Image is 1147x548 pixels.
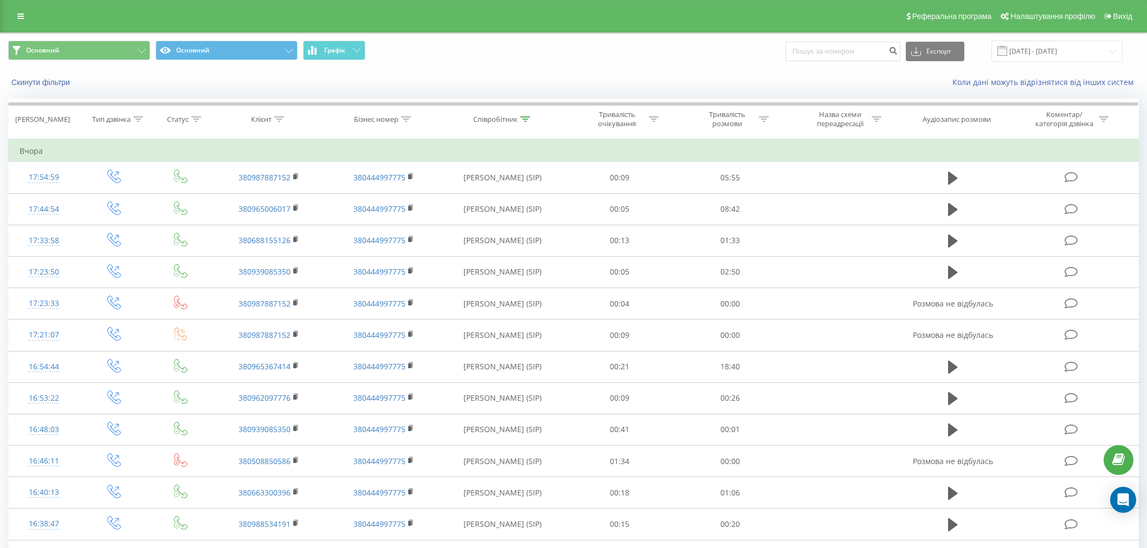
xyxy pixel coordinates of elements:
button: Основний [156,41,298,60]
a: 380987887152 [239,172,291,182]
div: Аудіозапис розмови [923,115,991,124]
span: Розмова не відбулась [913,330,993,340]
td: 00:09 [564,382,675,414]
span: Вихід [1113,12,1132,21]
span: Розмова не відбулась [913,456,993,466]
div: [PERSON_NAME] [15,115,70,124]
td: 00:01 [675,414,785,445]
div: Тривалість очікування [588,110,646,128]
td: 00:18 [564,477,675,508]
a: 380444997775 [353,456,405,466]
a: 380444997775 [353,487,405,498]
button: Скинути фільтри [8,77,75,87]
div: Співробітник [473,115,518,124]
a: 380444997775 [353,519,405,529]
td: [PERSON_NAME] (SIP) [441,414,564,445]
div: 17:33:58 [20,230,68,251]
td: [PERSON_NAME] (SIP) [441,193,564,225]
div: Бізнес номер [354,115,398,124]
td: [PERSON_NAME] (SIP) [441,446,564,477]
a: 380962097776 [239,393,291,403]
td: 00:09 [564,319,675,351]
a: 380663300396 [239,487,291,498]
div: Статус [167,115,189,124]
div: 17:23:50 [20,262,68,283]
td: 00:26 [675,382,785,414]
div: Open Intercom Messenger [1110,487,1136,513]
button: Графік [303,41,365,60]
span: Графік [324,47,345,54]
td: 05:55 [675,162,785,193]
a: 380939085350 [239,424,291,434]
td: 02:50 [675,256,785,288]
td: [PERSON_NAME] (SIP) [441,225,564,256]
td: 00:09 [564,162,675,193]
a: 380444997775 [353,298,405,309]
input: Пошук за номером [785,42,900,61]
a: 380444997775 [353,361,405,371]
td: [PERSON_NAME] (SIP) [441,288,564,319]
a: 380444997775 [353,330,405,340]
td: 08:42 [675,193,785,225]
div: 17:23:33 [20,293,68,314]
td: 01:34 [564,446,675,477]
td: Вчора [9,140,1139,162]
td: [PERSON_NAME] (SIP) [441,162,564,193]
span: Основний [26,46,59,55]
div: 16:54:44 [20,356,68,377]
td: 01:06 [675,477,785,508]
div: 17:54:59 [20,167,68,188]
span: Розмова не відбулась [913,298,993,309]
div: Тип дзвінка [92,115,131,124]
td: 01:33 [675,225,785,256]
div: 16:53:22 [20,388,68,409]
div: 17:44:54 [20,199,68,220]
td: 00:13 [564,225,675,256]
td: 00:00 [675,319,785,351]
a: 380688155126 [239,235,291,245]
td: [PERSON_NAME] (SIP) [441,477,564,508]
a: 380444997775 [353,424,405,434]
a: 380444997775 [353,266,405,277]
td: 00:04 [564,288,675,319]
td: 00:15 [564,508,675,540]
button: Експорт [906,42,964,61]
td: 00:41 [564,414,675,445]
div: Назва схеми переадресації [811,110,869,128]
td: 00:00 [675,446,785,477]
a: 380444997775 [353,235,405,245]
td: [PERSON_NAME] (SIP) [441,508,564,540]
td: 00:20 [675,508,785,540]
td: 00:00 [675,288,785,319]
td: 00:05 [564,256,675,288]
a: 380444997775 [353,172,405,182]
a: 380939085350 [239,266,291,277]
td: [PERSON_NAME] (SIP) [441,382,564,414]
td: [PERSON_NAME] (SIP) [441,256,564,288]
div: 16:40:13 [20,482,68,503]
div: 16:38:47 [20,513,68,534]
td: [PERSON_NAME] (SIP) [441,319,564,351]
a: 380508850586 [239,456,291,466]
a: Коли дані можуть відрізнятися вiд інших систем [952,77,1139,87]
td: 00:05 [564,193,675,225]
a: 380987887152 [239,298,291,309]
div: Клієнт [251,115,272,124]
a: 380444997775 [353,393,405,403]
td: [PERSON_NAME] (SIP) [441,351,564,382]
td: 00:21 [564,351,675,382]
div: Коментар/категорія дзвінка [1033,110,1096,128]
a: 380988534191 [239,519,291,529]
td: 18:40 [675,351,785,382]
button: Основний [8,41,150,60]
div: 17:21:07 [20,324,68,345]
a: 380965367414 [239,361,291,371]
span: Налаштування профілю [1010,12,1095,21]
span: Реферальна програма [912,12,992,21]
a: 380444997775 [353,204,405,214]
div: 16:46:11 [20,451,68,472]
a: 380965006017 [239,204,291,214]
div: Тривалість розмови [698,110,756,128]
a: 380987887152 [239,330,291,340]
div: 16:48:03 [20,419,68,440]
